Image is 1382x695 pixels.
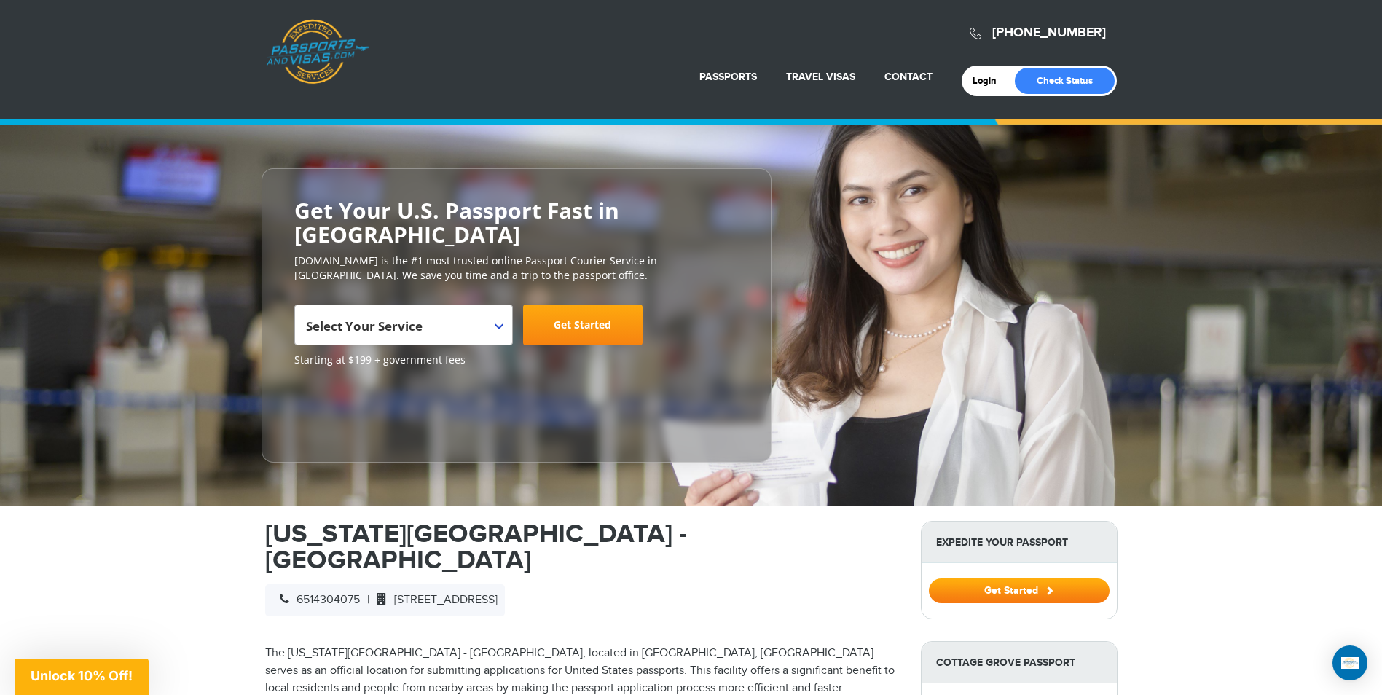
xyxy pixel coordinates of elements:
[929,578,1110,603] button: Get Started
[15,659,149,695] div: Unlock 10% Off!
[272,593,360,607] span: 6514304075
[1015,68,1115,94] a: Check Status
[294,254,739,283] p: [DOMAIN_NAME] is the #1 most trusted online Passport Courier Service in [GEOGRAPHIC_DATA]. We sav...
[369,593,498,607] span: [STREET_ADDRESS]
[929,584,1110,596] a: Get Started
[992,25,1106,41] a: [PHONE_NUMBER]
[1332,645,1367,680] div: Open Intercom Messenger
[922,642,1117,683] strong: Cottage Grove Passport
[306,310,498,351] span: Select Your Service
[31,668,133,683] span: Unlock 10% Off!
[306,318,423,334] span: Select Your Service
[523,305,643,345] a: Get Started
[265,584,505,616] div: |
[922,522,1117,563] strong: Expedite Your Passport
[294,374,404,447] iframe: Customer reviews powered by Trustpilot
[294,353,739,367] span: Starting at $199 + government fees
[265,521,899,573] h1: [US_STATE][GEOGRAPHIC_DATA] - [GEOGRAPHIC_DATA]
[699,71,757,83] a: Passports
[266,19,369,85] a: Passports & [DOMAIN_NAME]
[294,198,739,246] h2: Get Your U.S. Passport Fast in [GEOGRAPHIC_DATA]
[786,71,855,83] a: Travel Visas
[884,71,933,83] a: Contact
[973,75,1007,87] a: Login
[294,305,513,345] span: Select Your Service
